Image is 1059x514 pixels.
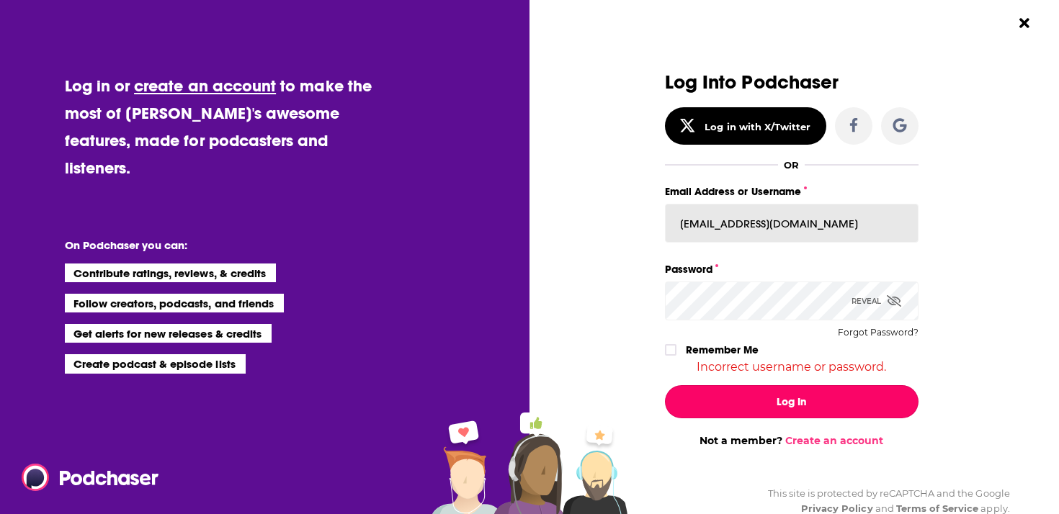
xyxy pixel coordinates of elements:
li: Follow creators, podcasts, and friends [65,294,285,312]
label: Password [665,260,919,279]
button: Log In [665,385,919,418]
a: Privacy Policy [801,502,873,514]
button: Close Button [1011,9,1038,37]
a: create an account [134,76,276,96]
button: Forgot Password? [838,328,919,338]
li: Contribute ratings, reviews, & credits [65,263,277,282]
div: OR [784,159,799,171]
input: Email Address or Username [665,204,919,243]
a: Create an account [785,434,883,447]
div: Not a member? [665,434,919,447]
a: Podchaser - Follow, Share and Rate Podcasts [22,464,148,491]
label: Email Address or Username [665,182,919,201]
label: Remember Me [686,341,759,359]
h3: Log Into Podchaser [665,72,919,93]
li: Create podcast & episode lists [65,354,246,373]
li: Get alerts for new releases & credits [65,324,272,343]
div: Incorrect username or password. [665,360,919,374]
div: Log in with X/Twitter [705,121,810,132]
img: Podchaser - Follow, Share and Rate Podcasts [22,464,160,491]
li: On Podchaser you can: [65,238,353,252]
button: Log in with X/Twitter [665,107,826,145]
div: Reveal [852,281,901,320]
a: Terms of Service [896,502,979,514]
